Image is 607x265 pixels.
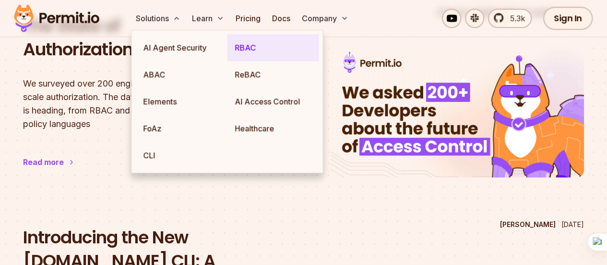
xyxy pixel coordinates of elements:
a: Sign In [543,7,593,30]
a: 5.3k [488,9,532,28]
a: Pricing [232,9,264,28]
a: CLI [135,142,227,169]
a: ABAC [135,61,227,88]
p: We surveyed over 200 engineers about how they build and scale authorization. The data reveals whe... [23,77,277,131]
a: RBAC [227,34,319,61]
span: 5.3k [504,13,525,24]
a: FoAz [135,115,227,142]
a: The State of Authorization - 2025[PERSON_NAME]& [PERSON_NAME][DATE]The State of Authorization - 2... [23,4,584,197]
button: Company [298,9,352,28]
div: Read more [23,156,64,168]
time: [DATE] [561,220,584,228]
a: Docs [268,9,294,28]
a: AI Agent Security [135,34,227,61]
a: AI Access Control [227,88,319,115]
a: ReBAC [227,61,319,88]
h2: The State of Authorization - 2025 [23,14,277,62]
p: [PERSON_NAME] [500,220,556,229]
a: Healthcare [227,115,319,142]
button: Learn [188,9,228,28]
a: Elements [135,88,227,115]
button: Solutions [132,9,184,28]
img: Permit logo [10,2,104,35]
img: The State of Authorization - 2025 [331,45,584,177]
